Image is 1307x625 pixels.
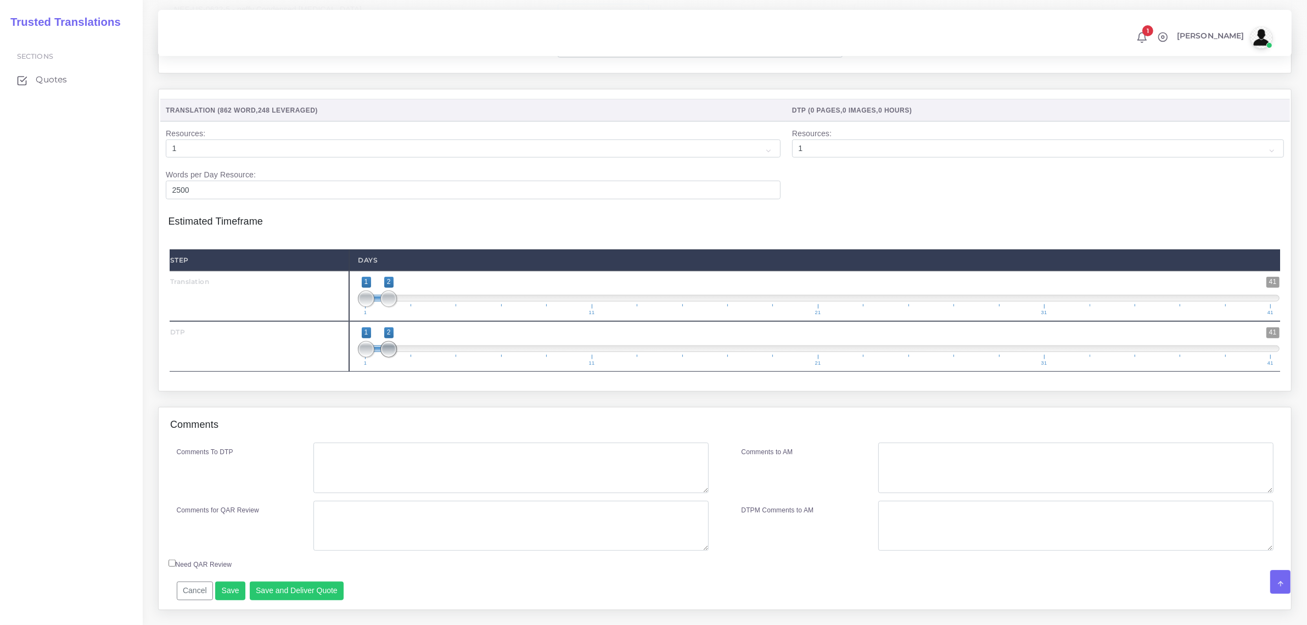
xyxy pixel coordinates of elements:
span: 862 Word [220,107,256,114]
strong: Translation [170,277,210,286]
label: Need QAR Review [169,560,232,570]
span: 11 [587,310,597,315]
span: 41 [1266,277,1280,287]
span: Quotes [36,74,67,86]
label: DTPM Comments to AM [742,505,814,515]
span: 1 [362,310,369,315]
h2: Trusted Translations [3,15,121,29]
span: 1 [362,277,371,287]
img: avatar [1250,26,1272,48]
label: Comments to AM [742,447,793,457]
span: 21 [814,310,823,315]
strong: DTP [170,328,186,336]
td: Resources: [786,121,1289,205]
a: Cancel [177,586,214,595]
button: Save [215,582,245,600]
input: Need QAR Review [169,560,176,567]
span: 0 Hours [878,107,910,114]
a: [PERSON_NAME]avatar [1171,26,1276,48]
span: 2 [384,327,394,338]
span: 1 [1142,25,1153,36]
button: Cancel [177,582,214,600]
span: 1 [362,361,369,366]
span: 21 [814,361,823,366]
span: 41 [1266,310,1275,315]
span: 31 [1040,361,1049,366]
a: Quotes [8,68,134,91]
a: 1 [1132,31,1152,43]
span: 11 [587,361,597,366]
a: Trusted Translations [3,13,121,31]
th: DTP ( , , ) [786,99,1289,122]
label: Comments To DTP [177,447,233,457]
strong: Step [170,256,189,264]
span: [PERSON_NAME] [1177,32,1244,40]
span: 31 [1040,310,1049,315]
strong: Days [358,256,378,264]
h4: Estimated Timeframe [169,205,1282,228]
span: Sections [17,52,53,60]
span: 1 [362,327,371,338]
span: 0 Images [843,107,876,114]
td: Resources: Words per Day Resource: [160,121,787,205]
button: Save and Deliver Quote [250,582,344,600]
span: 2 [384,277,394,287]
th: Translation ( , ) [160,99,787,122]
h4: Comments [170,419,218,431]
span: 248 Leveraged [258,107,315,114]
label: Comments for QAR Review [177,505,259,515]
span: 41 [1266,361,1275,366]
span: 0 Pages [811,107,841,114]
span: 41 [1266,327,1280,338]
